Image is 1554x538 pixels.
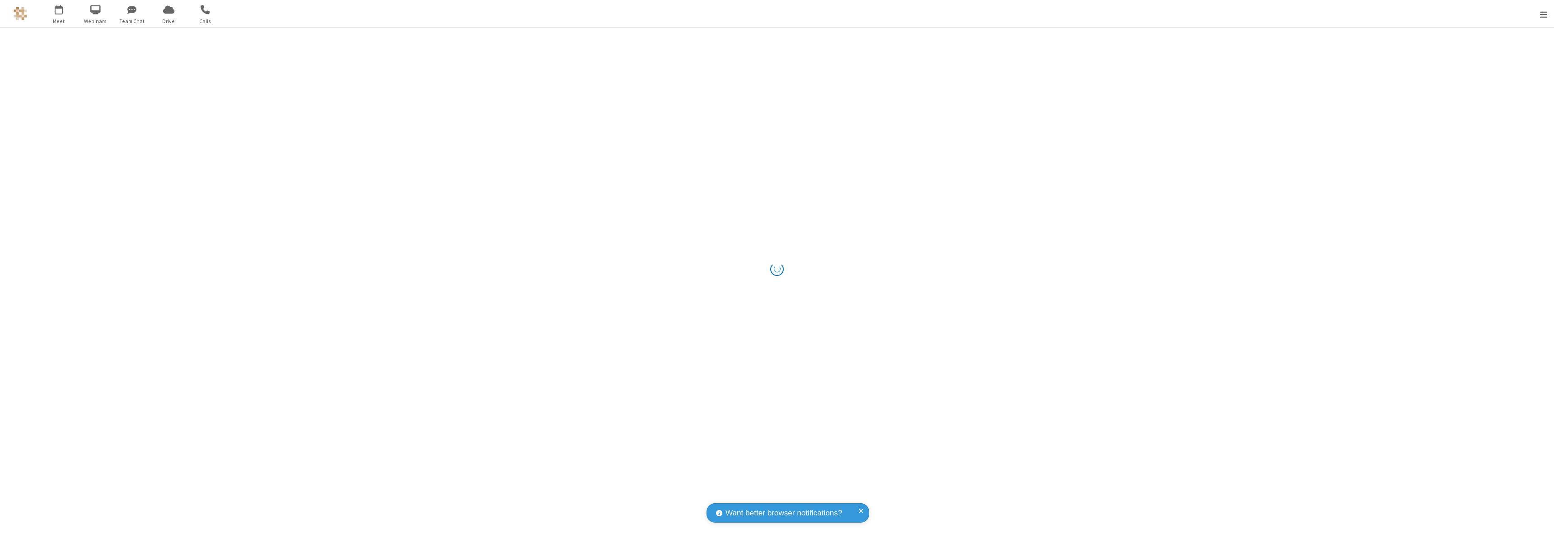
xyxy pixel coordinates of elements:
[115,17,149,25] span: Team Chat
[14,7,27,20] img: QA Selenium DO NOT DELETE OR CHANGE
[152,17,186,25] span: Drive
[79,17,112,25] span: Webinars
[42,17,76,25] span: Meet
[188,17,222,25] span: Calls
[726,507,842,519] span: Want better browser notifications?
